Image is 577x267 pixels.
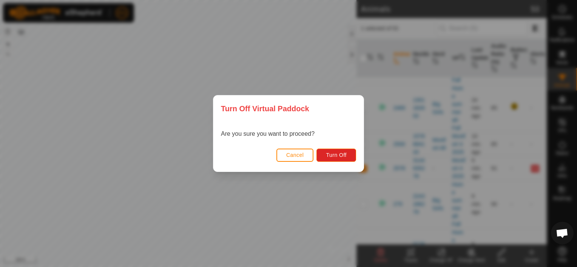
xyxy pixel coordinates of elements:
span: Turn Off Virtual Paddock [221,103,309,114]
span: Turn Off [326,152,347,158]
span: Cancel [286,152,304,158]
button: Cancel [276,149,314,162]
div: Open chat [551,222,574,244]
p: Are you sure you want to proceed? [221,129,315,138]
button: Turn Off [316,149,356,162]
